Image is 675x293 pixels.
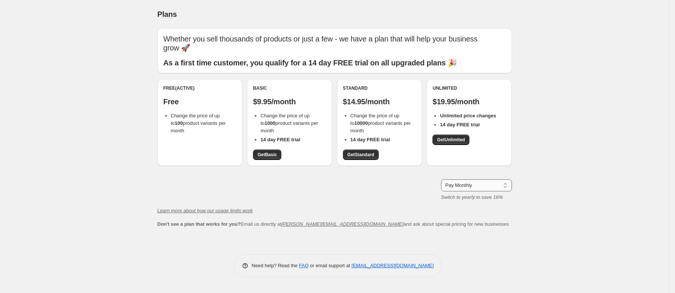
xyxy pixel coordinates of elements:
span: Get Basic [257,152,277,158]
span: Change the price of up to product variants per month [171,113,226,133]
div: Basic [253,85,326,91]
div: Unlimited [432,85,506,91]
span: Get Unlimited [437,137,465,143]
p: $9.95/month [253,97,326,106]
b: Don't see a plan that works for you? [157,221,241,227]
a: Learn more about how our usage limits work [157,208,253,213]
p: $19.95/month [432,97,506,106]
a: GetBasic [253,149,281,160]
b: 1000 [265,120,275,126]
p: Whether you sell thousands of products or just a few - we have a plan that will help your busines... [163,34,506,52]
p: $14.95/month [343,97,416,106]
b: 14 day FREE trial [260,137,300,142]
span: Get Standard [347,152,374,158]
span: Plans [157,10,177,18]
a: GetStandard [343,149,379,160]
b: As a first time customer, you qualify for a 14 day FREE trial on all upgraded plans 🎉 [163,59,457,67]
span: Change the price of up to product variants per month [260,113,318,133]
a: [EMAIL_ADDRESS][DOMAIN_NAME] [351,263,434,268]
a: GetUnlimited [432,135,469,145]
a: [PERSON_NAME][EMAIL_ADDRESS][DOMAIN_NAME] [281,221,403,227]
b: 14 day FREE trial [350,137,390,142]
p: Free [163,97,237,106]
i: Switch to yearly to save 16% [441,194,503,200]
span: Need help? Read the [252,263,299,268]
span: Email us directly at and ask about special pricing for new businesses [157,221,509,227]
span: or email support at [309,263,351,268]
div: Free (Active) [163,85,237,91]
b: 10000 [354,120,368,126]
a: FAQ [299,263,309,268]
b: Unlimited price changes [440,113,496,118]
b: 14 day FREE trial [440,122,479,127]
b: 100 [175,120,183,126]
div: Standard [343,85,416,91]
span: Change the price of up to product variants per month [350,113,411,133]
